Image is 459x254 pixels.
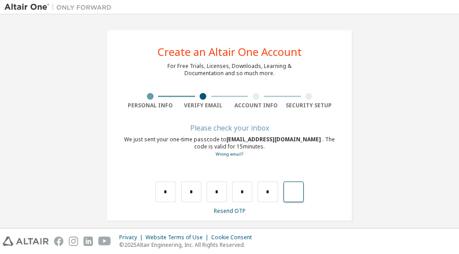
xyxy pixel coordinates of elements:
[3,237,49,246] img: altair_logo.svg
[283,102,336,109] div: Security Setup
[69,237,78,246] img: instagram.svg
[146,234,211,241] div: Website Terms of Use
[167,63,292,77] div: For Free Trials, Licenses, Downloads, Learning & Documentation and so much more.
[119,241,257,249] p: © 2025 Altair Engineering, Inc. All Rights Reserved.
[211,234,257,241] div: Cookie Consent
[124,136,335,158] div: We just sent your one-time passcode to . The code is valid for 15 minutes.
[54,237,63,246] img: facebook.svg
[124,102,177,109] div: Personal Info
[216,151,243,157] a: Go back to the registration form
[4,3,116,12] img: Altair One
[98,237,111,246] img: youtube.svg
[158,47,302,57] div: Create an Altair One Account
[226,135,322,143] span: [EMAIL_ADDRESS][DOMAIN_NAME]
[214,207,246,215] a: Resend OTP
[229,102,283,109] div: Account Info
[83,237,93,246] img: linkedin.svg
[119,234,146,241] div: Privacy
[124,125,335,131] div: Please check your inbox
[177,102,230,109] div: Verify Email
